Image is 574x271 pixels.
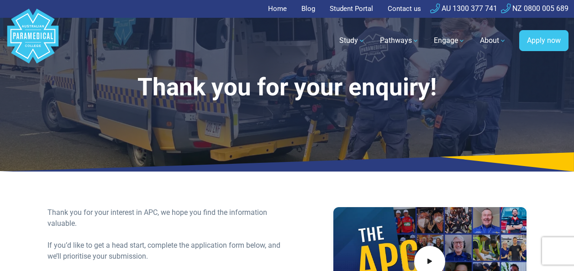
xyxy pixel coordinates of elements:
[334,28,371,53] a: Study
[47,207,281,229] div: Thank you for your interest in APC, we hope you find the information valuable.
[430,4,497,13] a: AU 1300 377 741
[428,28,471,53] a: Engage
[47,240,281,262] div: If you’d like to get a head start, complete the application form below, and we’ll prioritise your...
[5,18,60,64] a: Australian Paramedical College
[501,4,569,13] a: NZ 0800 005 689
[519,30,569,51] a: Apply now
[474,28,512,53] a: About
[47,73,526,102] h1: Thank you for your enquiry!
[374,28,425,53] a: Pathways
